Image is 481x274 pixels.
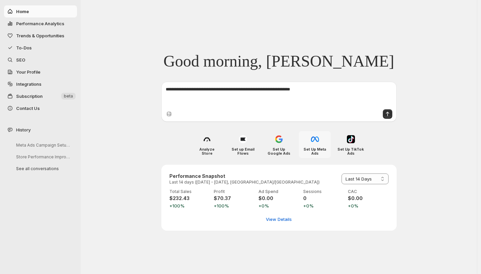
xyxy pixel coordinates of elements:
img: Set Up Google Ads icon [275,135,283,143]
p: Ad Spend [258,189,299,194]
p: Total Sales [169,189,210,194]
span: To-Dos [16,45,32,50]
span: +100% [169,202,210,209]
span: SEO [16,57,25,63]
h4: Set up Email Flows [230,147,256,155]
img: Set Up Meta Ads icon [311,135,319,143]
h4: $0.00 [258,195,299,202]
h4: Set Up Meta Ads [302,147,328,155]
h4: $232.43 [169,195,210,202]
h4: Set Up Google Ads [266,147,292,155]
p: Sessions [303,189,344,194]
h4: $70.37 [214,195,254,202]
span: beta [64,93,73,99]
a: Integrations [4,78,77,90]
span: +100% [214,202,254,209]
button: Subscription [4,90,77,102]
img: Set up Email Flows icon [239,135,247,143]
img: Set Up TikTok Ads icon [347,135,355,143]
button: To-Dos [4,42,77,54]
span: Home [16,9,29,14]
p: Profit [214,189,254,194]
span: Integrations [16,81,41,87]
h4: Analyze Store [194,147,220,155]
button: View detailed performance [262,214,296,225]
button: See all conversations [11,163,75,174]
button: Contact Us [4,102,77,114]
a: SEO [4,54,77,66]
h4: $0.00 [348,195,389,202]
h4: 0 [303,195,344,202]
span: +0% [303,202,344,209]
button: Trends & Opportunities [4,30,77,42]
h3: Performance Snapshot [169,173,320,180]
p: Last 14 days ([DATE] - [DATE], [GEOGRAPHIC_DATA]/[GEOGRAPHIC_DATA]) [169,180,320,185]
span: Good morning, [PERSON_NAME] [163,51,394,71]
a: Your Profile [4,66,77,78]
span: View Details [266,216,292,223]
h4: Set Up TikTok Ads [337,147,364,155]
span: History [16,126,31,133]
span: Your Profile [16,69,40,75]
span: Contact Us [16,106,40,111]
img: Analyze Store icon [203,135,211,143]
p: CAC [348,189,389,194]
span: +0% [258,202,299,209]
button: Store Performance Improvement Analysis [11,152,75,162]
span: Trends & Opportunities [16,33,64,38]
button: Home [4,5,77,17]
button: Performance Analytics [4,17,77,30]
span: +0% [348,202,389,209]
span: Performance Analytics [16,21,64,26]
button: Send message [383,109,392,119]
button: Meta Ads Campaign Setup from Shopify [11,140,75,150]
button: Upload image [166,111,172,117]
span: Subscription [16,93,43,99]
